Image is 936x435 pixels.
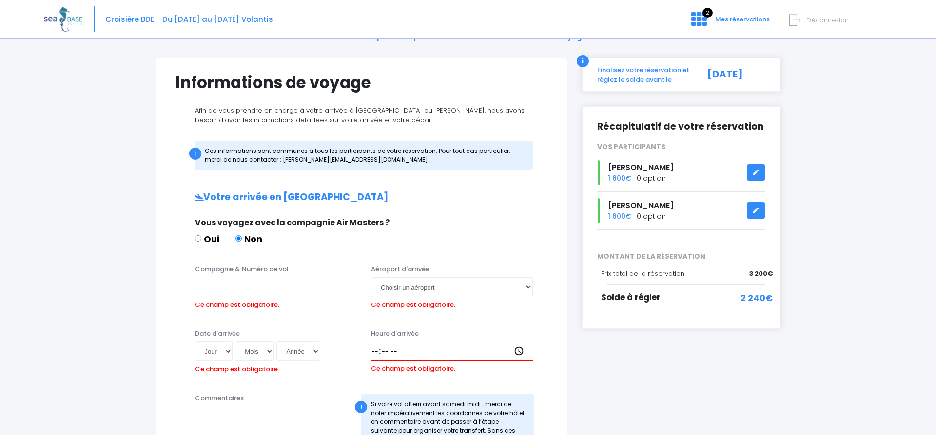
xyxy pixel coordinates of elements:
[355,401,367,413] div: !
[235,235,242,242] input: Non
[697,65,773,84] div: [DATE]
[195,297,279,310] label: Ce champ est obligatoire.
[195,232,219,246] label: Oui
[195,141,533,170] div: Ces informations sont communes à tous les participants de votre réservation. Pour tout cas partic...
[590,198,773,223] div: - 0 option
[577,55,589,67] div: i
[371,265,429,274] label: Aéroport d'arrivée
[189,148,201,160] div: i
[175,106,547,125] p: Afin de vous prendre en charge à votre arrivée à [GEOGRAPHIC_DATA] ou [PERSON_NAME], nous avons b...
[175,192,547,203] h2: Votre arrivée en [GEOGRAPHIC_DATA]
[195,265,289,274] label: Compagnie & Numéro de vol
[806,16,849,25] span: Déconnexion
[597,121,766,132] h2: Récapitulatif de votre réservation
[683,18,776,27] a: 2 Mes réservations
[371,329,419,339] label: Heure d'arrivée
[590,142,773,152] div: VOS PARTICIPANTS
[608,173,631,183] span: 1 600€
[371,297,455,310] label: Ce champ est obligatoire.
[608,211,631,221] span: 1 600€
[105,14,273,24] span: Croisière BDE - Du [DATE] au [DATE] Volantis
[749,269,773,279] span: 3 200€
[195,235,201,242] input: Oui
[590,251,773,262] span: MONTANT DE LA RÉSERVATION
[195,217,390,228] span: Vous voyagez avec la compagnie Air Masters ?
[601,269,684,278] span: Prix total de la réservation
[741,291,773,304] span: 2 240€
[195,361,279,374] label: Ce champ est obligatoire.
[590,160,773,185] div: - 0 option
[608,200,674,211] span: [PERSON_NAME]
[702,8,713,18] span: 2
[175,73,547,92] h1: Informations de voyage
[590,65,697,84] div: Finalisez votre réservation et réglez le solde avant le
[235,232,262,246] label: Non
[371,361,455,374] label: Ce champ est obligatoire.
[195,329,240,339] label: Date d'arrivée
[195,394,244,403] label: Commentaires
[601,291,661,303] span: Solde à régler
[608,162,674,173] span: [PERSON_NAME]
[715,15,770,24] span: Mes réservations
